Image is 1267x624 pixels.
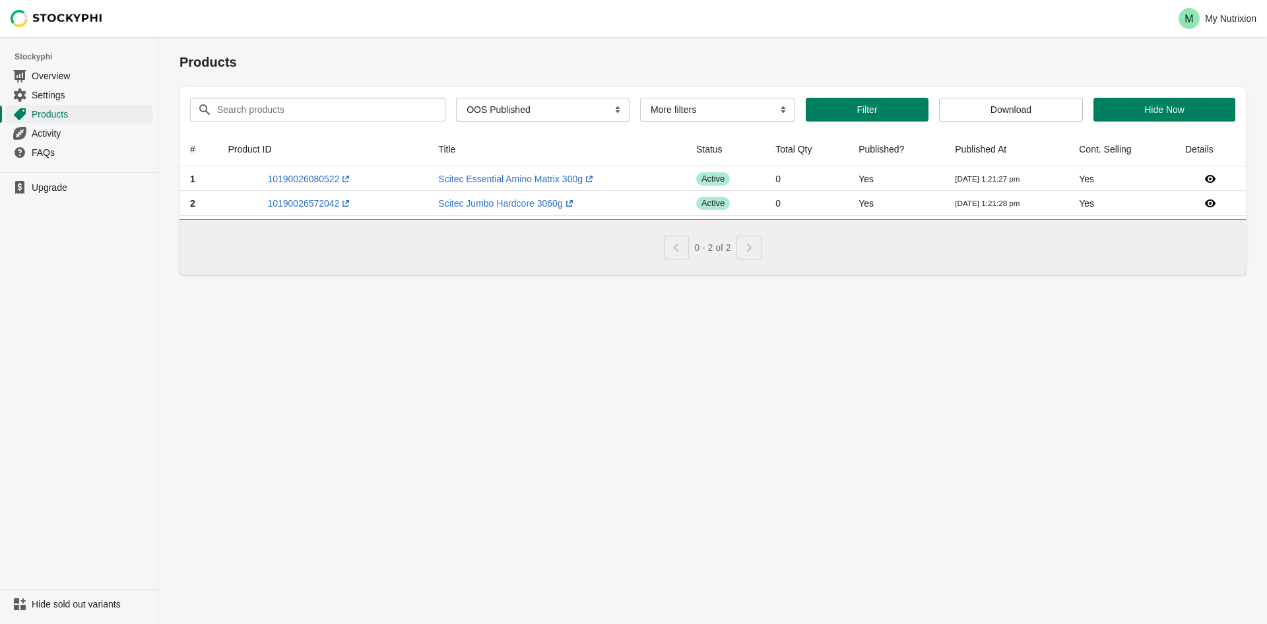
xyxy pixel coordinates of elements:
span: Upgrade [32,181,150,194]
a: Scitec Essential Amino Matrix 300g(opens a new window) [438,174,596,184]
span: FAQs [32,146,150,159]
a: Overview [5,66,152,85]
th: Total Qty [765,132,848,166]
span: 2 [190,198,195,209]
button: Hide Now [1093,98,1235,121]
th: Published? [848,132,944,166]
th: Details [1175,132,1246,166]
td: Yes [848,191,944,215]
th: Published At [944,132,1068,166]
span: Overview [32,69,150,83]
button: Avatar with initials MMy Nutrixion [1173,5,1262,32]
text: M [1185,13,1194,24]
td: 0 [765,166,848,191]
th: Product ID [217,132,428,166]
th: Title [428,132,686,166]
span: 0 - 2 of 2 [694,242,731,253]
a: 10190026080522(opens a new window) [267,174,352,184]
span: active [696,197,730,210]
button: Download [939,98,1083,121]
span: 1 [190,174,195,184]
a: Upgrade [5,178,152,197]
span: Settings [32,88,150,102]
th: Status [686,132,765,166]
nav: Pagination [664,230,761,260]
a: Settings [5,85,152,104]
span: Stockyphi [15,50,158,63]
img: Stockyphi [11,10,103,27]
a: Activity [5,123,152,143]
button: Filter [806,98,928,121]
span: Download [991,104,1031,115]
small: [DATE] 1:21:28 pm [955,199,1020,207]
a: Hide sold out variants [5,595,152,613]
span: Avatar with initials M [1179,8,1200,29]
th: Cont. Selling [1068,132,1175,166]
p: My Nutrixion [1205,13,1256,24]
h1: Products [179,53,1246,71]
input: Search products [216,98,422,121]
a: FAQs [5,143,152,162]
a: Products [5,104,152,123]
td: Yes [848,166,944,191]
a: 10190026572042(opens a new window) [267,198,352,209]
a: Scitec Jumbo Hardcore 3060g(opens a new window) [438,198,575,209]
span: Filter [857,104,877,115]
td: 0 [765,191,848,215]
small: [DATE] 1:21:27 pm [955,174,1020,183]
td: Yes [1068,191,1175,215]
span: Products [32,108,150,121]
td: Yes [1068,166,1175,191]
span: active [696,172,730,186]
span: Hide Now [1144,104,1185,115]
span: Activity [32,127,150,140]
th: # [179,132,217,166]
span: Hide sold out variants [32,598,150,611]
